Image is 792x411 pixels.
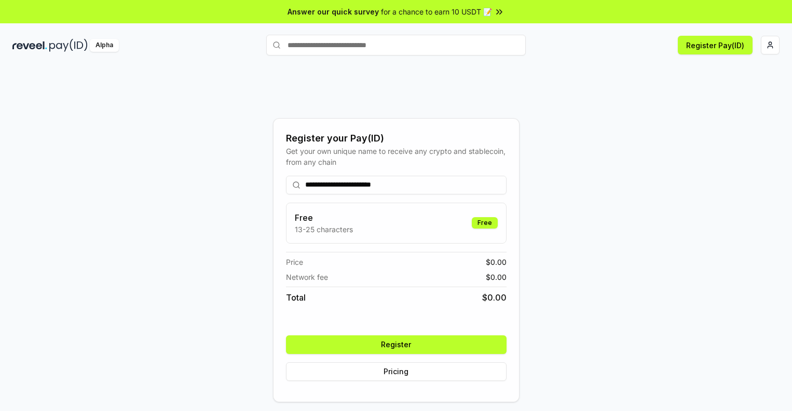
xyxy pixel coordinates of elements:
[90,39,119,52] div: Alpha
[295,224,353,235] p: 13-25 characters
[286,257,303,267] span: Price
[472,217,498,229] div: Free
[12,39,47,52] img: reveel_dark
[381,6,492,17] span: for a chance to earn 10 USDT 📝
[486,272,507,282] span: $ 0.00
[286,272,328,282] span: Network fee
[286,146,507,167] div: Get your own unique name to receive any crypto and stablecoin, from any chain
[295,211,353,224] h3: Free
[482,291,507,304] span: $ 0.00
[286,335,507,354] button: Register
[286,291,306,304] span: Total
[286,362,507,381] button: Pricing
[49,39,88,52] img: pay_id
[678,36,753,54] button: Register Pay(ID)
[486,257,507,267] span: $ 0.00
[288,6,379,17] span: Answer our quick survey
[286,131,507,146] div: Register your Pay(ID)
